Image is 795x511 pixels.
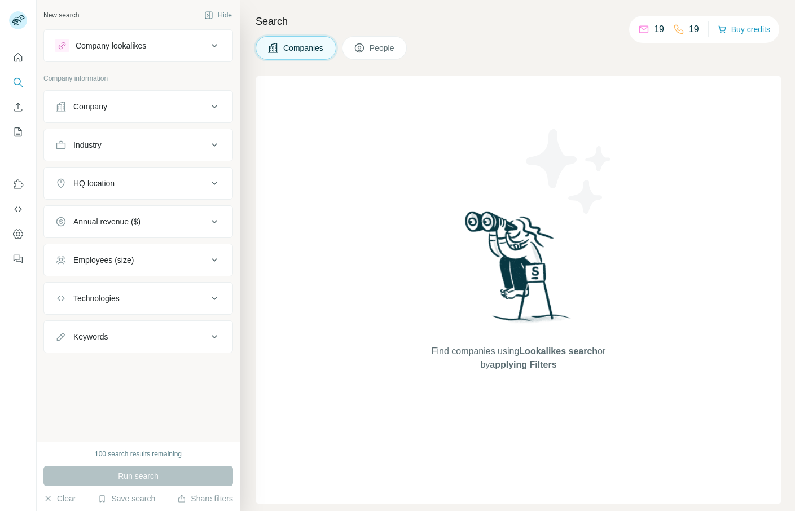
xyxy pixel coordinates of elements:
[76,40,146,51] div: Company lookalikes
[370,42,396,54] span: People
[44,208,232,235] button: Annual revenue ($)
[9,224,27,244] button: Dashboard
[43,493,76,504] button: Clear
[9,122,27,142] button: My lists
[9,249,27,269] button: Feedback
[256,14,781,29] h4: Search
[9,174,27,195] button: Use Surfe on LinkedIn
[9,97,27,117] button: Enrich CSV
[98,493,155,504] button: Save search
[177,493,233,504] button: Share filters
[654,23,664,36] p: 19
[95,449,182,459] div: 100 search results remaining
[283,42,324,54] span: Companies
[44,246,232,274] button: Employees (size)
[73,293,120,304] div: Technologies
[428,345,609,372] span: Find companies using or by
[44,285,232,312] button: Technologies
[73,331,108,342] div: Keywords
[44,170,232,197] button: HQ location
[44,131,232,158] button: Industry
[9,199,27,219] button: Use Surfe API
[718,21,770,37] button: Buy credits
[73,139,102,151] div: Industry
[460,208,577,334] img: Surfe Illustration - Woman searching with binoculars
[43,73,233,83] p: Company information
[73,216,140,227] div: Annual revenue ($)
[689,23,699,36] p: 19
[44,32,232,59] button: Company lookalikes
[73,101,107,112] div: Company
[9,47,27,68] button: Quick start
[9,72,27,92] button: Search
[73,254,134,266] div: Employees (size)
[519,121,620,222] img: Surfe Illustration - Stars
[43,10,79,20] div: New search
[44,93,232,120] button: Company
[44,323,232,350] button: Keywords
[73,178,115,189] div: HQ location
[519,346,598,356] span: Lookalikes search
[490,360,556,369] span: applying Filters
[196,7,240,24] button: Hide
